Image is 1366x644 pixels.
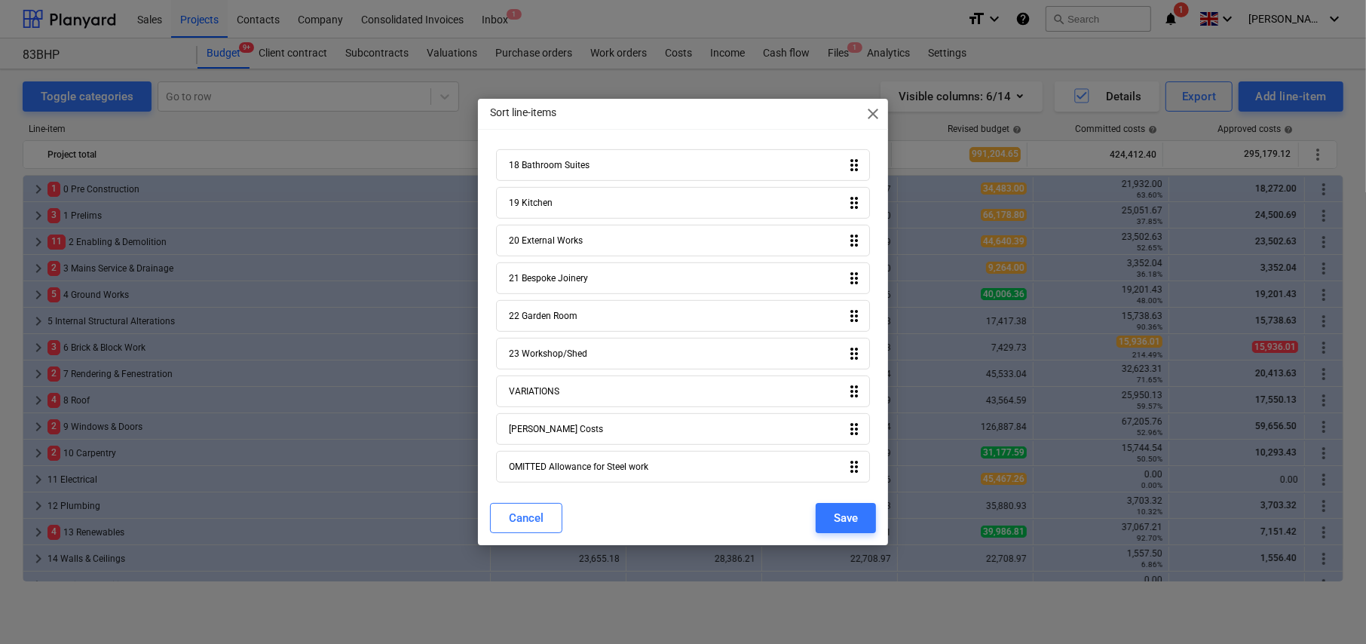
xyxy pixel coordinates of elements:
[845,420,863,438] i: drag_indicator
[509,424,603,434] div: [PERSON_NAME] Costs
[496,149,870,181] div: 18 Bathroom Suitesdrag_indicator
[496,187,870,219] div: 19 Kitchendrag_indicator
[509,348,587,359] div: 23 Workshop/Shed
[845,382,863,400] i: drag_indicator
[490,503,562,533] button: Cancel
[496,225,870,256] div: 20 External Worksdrag_indicator
[490,105,556,121] p: Sort line-items
[509,508,544,528] div: Cancel
[496,451,870,483] div: OMITTED Allowance for Steel workdrag_indicator
[864,105,882,123] span: close
[834,508,858,528] div: Save
[509,198,553,208] div: 19 Kitchen
[816,503,876,533] button: Save
[509,386,559,397] div: VARIATIONS
[845,458,863,476] i: drag_indicator
[509,311,577,321] div: 22 Garden Room
[845,156,863,174] i: drag_indicator
[509,160,590,170] div: 18 Bathroom Suites
[845,307,863,325] i: drag_indicator
[845,345,863,363] i: drag_indicator
[509,273,588,284] div: 21 Bespoke Joinery
[845,194,863,212] i: drag_indicator
[845,232,863,250] i: drag_indicator
[509,462,648,472] div: OMITTED Allowance for Steel work
[509,235,583,246] div: 20 External Works
[1291,572,1366,644] iframe: Chat Widget
[496,413,870,445] div: [PERSON_NAME] Costsdrag_indicator
[496,338,870,370] div: 23 Workshop/Sheddrag_indicator
[496,300,870,332] div: 22 Garden Roomdrag_indicator
[845,269,863,287] i: drag_indicator
[496,376,870,407] div: VARIATIONSdrag_indicator
[496,262,870,294] div: 21 Bespoke Joinerydrag_indicator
